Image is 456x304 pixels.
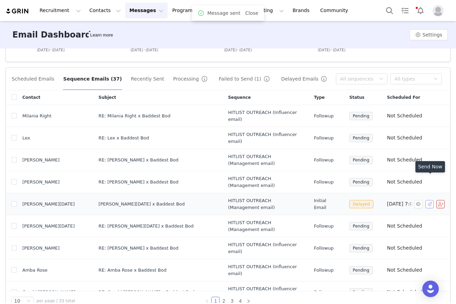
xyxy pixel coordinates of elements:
[434,77,438,82] i: icon: down
[207,10,240,17] span: Message sent
[433,5,444,16] img: placeholder-profile.jpg
[245,10,258,16] a: Close
[173,73,210,84] button: Processing
[314,179,333,186] span: Followup
[382,3,397,18] button: Search
[410,29,448,40] button: Settings
[314,289,333,296] span: Followup
[340,75,376,82] div: All sequences
[349,156,373,164] span: Pending
[379,77,383,82] i: icon: down
[314,197,338,211] span: Initial Email
[314,157,333,164] span: Followup
[314,113,333,119] span: Followup
[89,32,114,39] div: Tooltip anchor
[22,135,30,141] span: Lex
[22,179,60,186] span: [PERSON_NAME]
[349,94,364,101] span: Status
[288,3,316,18] a: Brands
[314,135,333,141] span: Followup
[428,5,450,16] button: Profile
[125,3,168,18] button: Messages
[224,48,252,52] text: [DATE]-[DATE]
[228,263,303,277] span: HITLIST OUTREACH (Influencer email)
[85,3,125,18] button: Contacts
[22,94,40,101] span: Contact
[98,157,217,164] div: RE: Ellie Frances x Baddest Bod
[22,223,75,230] span: [PERSON_NAME][DATE]
[314,223,333,230] span: Followup
[22,289,75,296] span: Carobi [PERSON_NAME]
[387,113,422,118] span: Not Scheduled
[349,112,373,120] span: Pending
[37,48,65,52] text: [DATE]-[DATE]
[98,289,217,296] div: RE: Carobi Parada x Baddest Bod
[98,267,217,274] div: RE: Amba Rose x Baddest Bod
[314,267,333,274] span: Followup
[22,267,47,274] span: Amba Rose
[228,131,303,145] span: HITLIST OUTREACH (Influencer email)
[314,245,333,252] span: Followup
[22,201,75,208] span: [PERSON_NAME][DATE]
[63,73,122,84] button: Sequence Emails (37)
[394,75,430,82] div: All types
[26,299,31,304] i: icon: down
[35,3,85,18] button: Recruitment
[22,245,60,252] span: [PERSON_NAME]
[387,135,422,140] span: Not Scheduled
[413,3,428,18] button: Notifications
[6,8,30,14] img: grin logo
[397,3,413,18] a: Tasks
[349,134,373,142] span: Pending
[168,3,207,18] button: Program
[422,281,439,297] div: Open Intercom Messenger
[12,29,91,41] h3: Email Dashboard
[349,244,373,252] span: Pending
[98,135,217,141] div: RE: Lex x Baddest Bod
[22,157,60,164] span: [PERSON_NAME]
[349,288,373,296] span: Pending
[228,241,303,255] span: HITLIST OUTREACH (Influencer email)
[387,179,422,185] span: Not Scheduled
[415,161,445,172] div: Send Now
[318,48,346,52] text: [DATE]-[DATE]
[314,94,325,101] span: Type
[246,299,251,303] i: icon: right
[228,94,251,101] span: Sequence
[228,109,303,123] span: HITLIST OUTREACH (Influencer email)
[245,3,288,18] button: Reporting
[387,223,422,229] span: Not Scheduled
[349,266,373,274] span: Pending
[11,73,55,84] button: Scheduled Emails
[316,3,356,18] a: Community
[208,3,245,18] button: Content
[130,48,158,52] text: [DATE]-[DATE]
[349,200,373,208] span: Delayed
[387,267,422,273] span: Not Scheduled
[98,245,217,252] div: RE: Sophia Vantuno x Baddest Bod
[98,179,217,186] div: RE: Casee Brim x Baddest Bod
[98,94,116,101] span: Subject
[130,73,165,84] button: Recently Sent
[22,113,52,119] span: Milania Right
[228,285,303,299] span: HITLIST OUTREACH (Influencer email)
[387,245,422,251] span: Not Scheduled
[228,153,303,167] span: HITLIST OUTREACH (Management email)
[281,73,330,84] button: Delayed Emails
[205,299,209,303] i: icon: left
[387,289,422,295] span: Not Scheduled
[349,178,373,186] span: Pending
[387,157,422,163] span: Not Scheduled
[36,298,75,304] span: per page | 33 total
[98,201,217,208] div: Ailish Silvester x Baddest Bod
[219,73,273,84] button: Failed to Send (1)
[387,94,420,101] span: Scheduled For
[387,201,442,207] span: [DATE] 7:00 PM (AEST)
[98,113,217,119] div: RE: Milania Right x Baddest Bod
[349,222,373,230] span: Pending
[228,197,303,211] span: HITLIST OUTREACH (Management email)
[98,223,217,230] div: RE: Ailish Silvester x Baddest Bod
[228,219,303,233] span: HITLIST OUTREACH (Management email)
[228,175,303,189] span: HITLIST OUTREACH (Management email)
